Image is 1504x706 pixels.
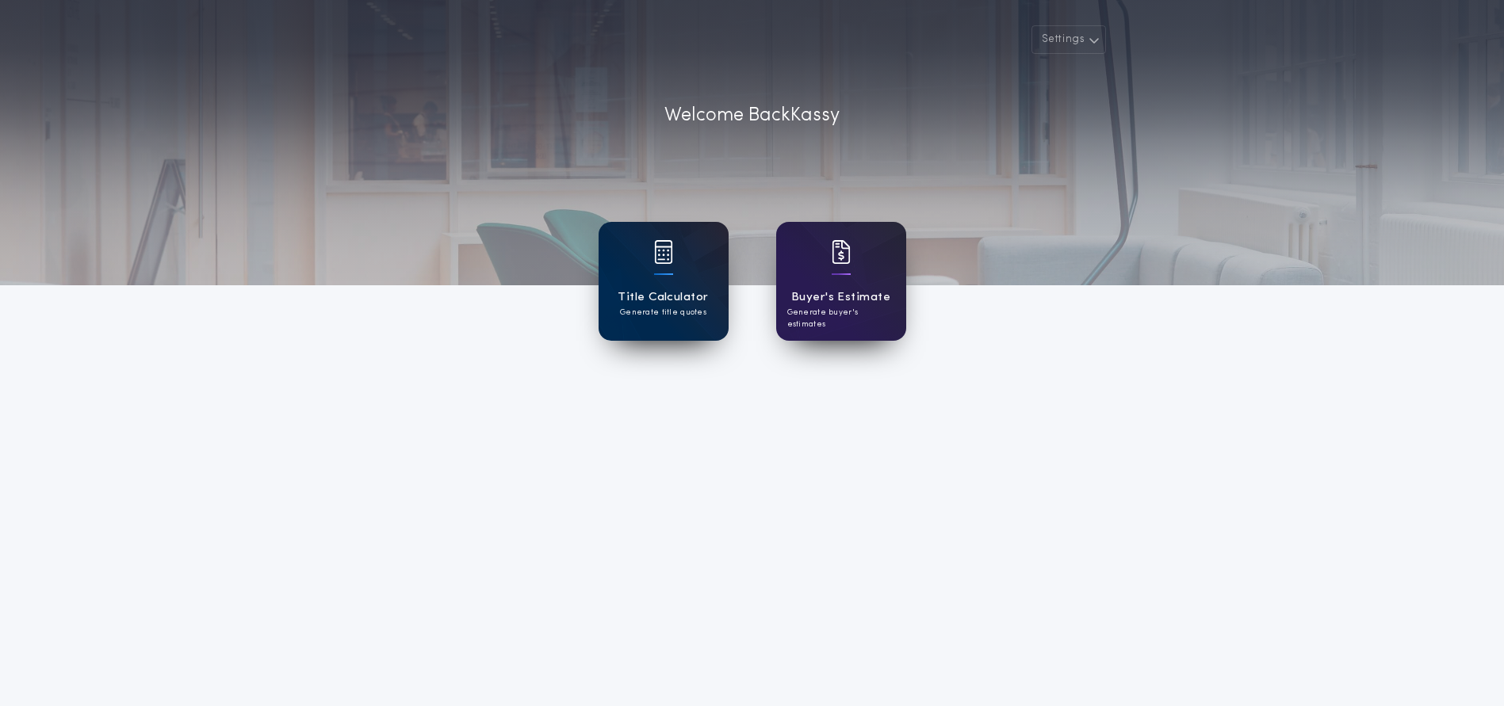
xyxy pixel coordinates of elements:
[1031,25,1106,54] button: Settings
[791,288,890,307] h1: Buyer's Estimate
[620,307,706,319] p: Generate title quotes
[664,101,840,130] p: Welcome Back Kassy
[618,288,708,307] h1: Title Calculator
[776,222,906,341] a: card iconBuyer's EstimateGenerate buyer's estimates
[654,240,673,264] img: card icon
[599,222,729,341] a: card iconTitle CalculatorGenerate title quotes
[787,307,895,330] p: Generate buyer's estimates
[832,240,851,264] img: card icon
